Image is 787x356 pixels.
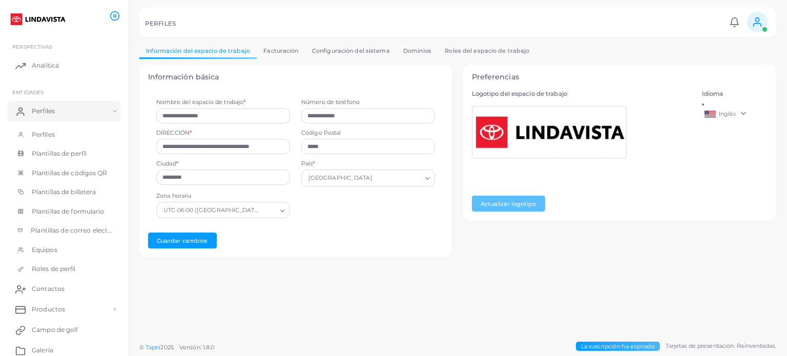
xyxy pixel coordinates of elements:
font: Roles del espacio de trabajo [445,47,529,54]
span: UTC-06:00 ([GEOGRAPHIC_DATA], [GEOGRAPHIC_DATA], [GEOGRAPHIC_DATA]... [163,205,261,216]
a: Productos [8,299,120,320]
a: Contactos [8,279,120,299]
font: Roles de perfil [32,265,76,273]
font: Plantillas de formulario [32,207,105,215]
input: Buscar opción [263,204,277,216]
font: Plantillas de perfil [32,150,87,157]
font: PERSPECTIVAS [12,44,52,50]
a: Plantillas de billetera [8,182,120,202]
font: Versión: 1.8.0 [179,344,215,351]
font: Información básica [148,72,219,81]
a: Analítica [8,55,120,76]
font: Zona horaria [156,192,191,199]
a: Roles de perfil [8,259,120,279]
a: Plantillas de correo electrónico [8,221,120,240]
font: PERFILES [145,20,176,27]
font: Dominios [403,47,431,54]
button: Actualizar logotipo [472,196,545,212]
font: Información del espacio de trabajo [146,47,250,54]
font: Facturación [263,47,298,54]
font: Configuración del sistema [312,47,390,54]
font: Campo de golf [32,326,78,333]
a: Equipos [8,240,120,260]
font: Contactos [32,285,65,292]
font: Preferencias [472,72,519,81]
font: La suscripción ha expirado [581,343,655,350]
font: © [139,344,144,351]
a: Perfiles [8,101,120,121]
font: Código Postal [301,129,341,136]
a: Plantillas de perfil [8,144,120,163]
font: Perfiles [32,107,55,115]
div: Buscar opción [156,202,290,218]
font: Galería [32,346,53,354]
a: Inglés [702,108,768,120]
font: Número de teléfono [301,98,360,106]
font: Analítica [32,61,59,69]
font: Guardar cambios [157,237,208,244]
font: Logotipo del espacio de trabajo [472,90,567,97]
font: Inglés [719,110,736,117]
img: en [705,111,716,118]
span: [GEOGRAPHIC_DATA] [307,173,374,184]
a: Plantillas de formulario [8,202,120,221]
div: Buscar opción [301,170,435,186]
font: Tarjetas de presentación. Reinventadas. [666,342,776,349]
img: logo [9,10,66,29]
font: Productos [32,305,65,313]
font: Nombre del espacio de trabajo [156,98,243,106]
font: DIRECCIÓN [156,129,190,136]
font: Ciudad [156,160,176,167]
button: Guardar cambios [148,233,217,248]
font: ENTIDADES [12,89,44,95]
font: 2025 [160,344,173,351]
font: Actualizar logotipo [481,200,536,207]
font: Equipos [32,246,57,254]
font: Idioma [702,90,723,97]
font: Plantillas de códigos QR [32,169,108,177]
input: Buscar opción [375,173,421,184]
font: Plantillas de billetera [32,188,96,196]
a: Tapni [146,344,161,351]
font: Perfiles [32,131,55,138]
a: Campo de golf [8,320,120,340]
a: Plantillas de códigos QR [8,163,120,183]
font: Plantillas de correo electrónico [31,226,128,234]
a: Perfiles [8,125,120,144]
font: País [301,160,313,167]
